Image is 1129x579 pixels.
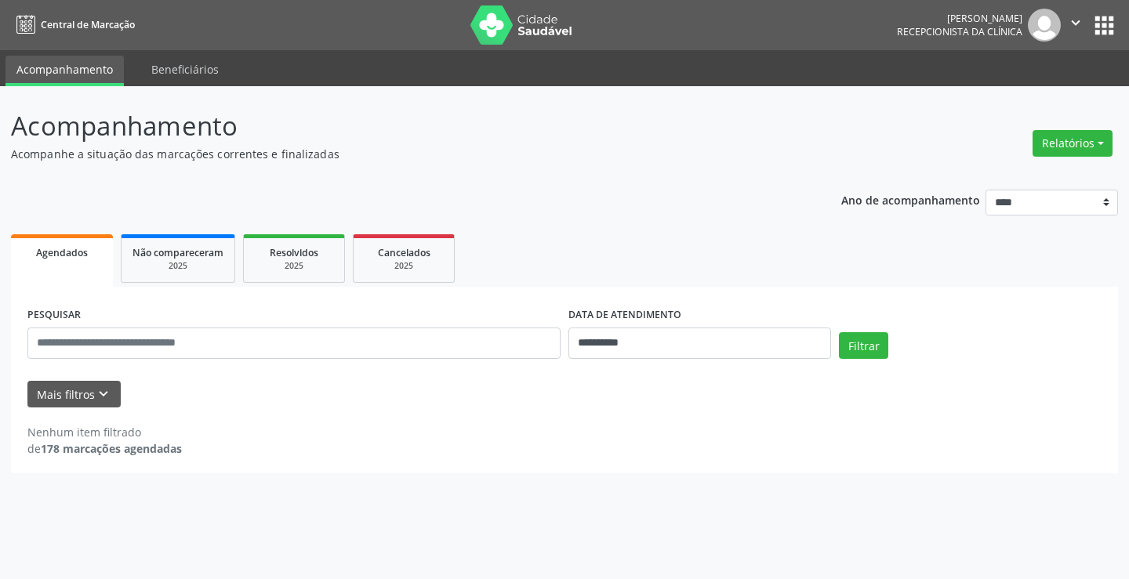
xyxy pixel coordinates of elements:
div: 2025 [365,260,443,272]
label: DATA DE ATENDIMENTO [568,303,681,327]
div: Nenhum item filtrado [27,424,182,440]
span: Cancelados [378,246,430,259]
div: [PERSON_NAME] [897,12,1022,25]
button:  [1061,9,1091,42]
div: 2025 [255,260,333,272]
div: de [27,440,182,457]
p: Acompanhamento [11,107,786,146]
i: keyboard_arrow_down [95,385,112,403]
button: Filtrar [839,332,888,359]
i:  [1067,14,1084,31]
div: 2025 [133,260,223,272]
a: Beneficiários [140,56,230,83]
span: Central de Marcação [41,18,135,31]
span: Não compareceram [133,246,223,259]
button: Relatórios [1033,130,1113,157]
img: img [1028,9,1061,42]
span: Resolvidos [270,246,318,259]
span: Agendados [36,246,88,259]
strong: 178 marcações agendadas [41,441,182,456]
a: Central de Marcação [11,12,135,38]
p: Ano de acompanhamento [841,190,980,209]
span: Recepcionista da clínica [897,25,1022,38]
a: Acompanhamento [5,56,124,86]
p: Acompanhe a situação das marcações correntes e finalizadas [11,146,786,162]
label: PESQUISAR [27,303,81,327]
button: apps [1091,12,1118,39]
button: Mais filtroskeyboard_arrow_down [27,381,121,408]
